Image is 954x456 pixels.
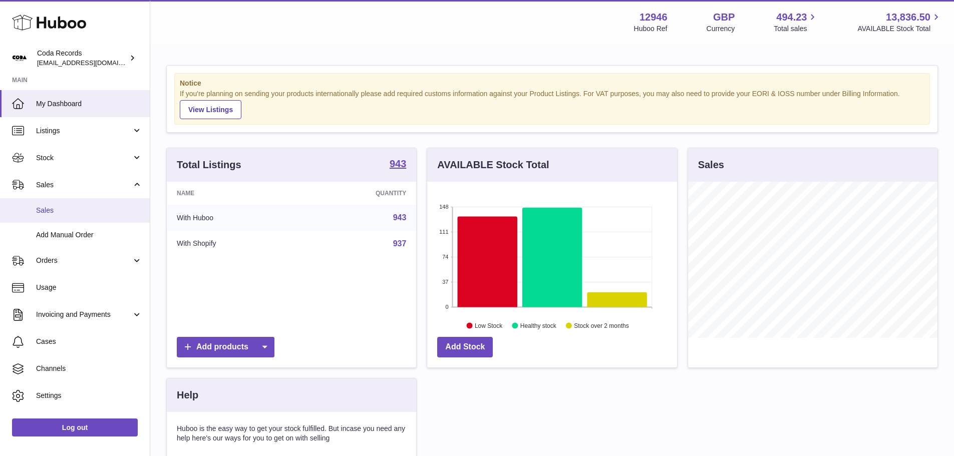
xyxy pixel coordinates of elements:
div: If you're planning on sending your products internationally please add required customs informati... [180,89,924,119]
h3: Sales [698,158,724,172]
a: Log out [12,418,138,436]
text: Healthy stock [520,322,557,329]
img: haz@pcatmedia.com [12,51,27,66]
div: Huboo Ref [634,24,668,34]
span: Sales [36,180,132,190]
span: Orders [36,256,132,265]
span: Invoicing and Payments [36,310,132,319]
span: Sales [36,206,142,215]
text: 74 [443,254,449,260]
span: Stock [36,153,132,163]
text: 0 [446,304,449,310]
span: [EMAIL_ADDRESS][DOMAIN_NAME] [37,59,147,67]
text: Low Stock [475,322,503,329]
span: Cases [36,337,142,346]
span: Settings [36,391,142,400]
a: Add products [177,337,274,357]
td: With Huboo [167,205,301,231]
text: 37 [443,279,449,285]
div: Currency [707,24,735,34]
h3: Total Listings [177,158,241,172]
strong: 12946 [640,11,668,24]
a: 943 [390,159,406,171]
strong: Notice [180,79,924,88]
span: AVAILABLE Stock Total [857,24,942,34]
th: Name [167,182,301,205]
text: 148 [439,204,448,210]
span: Add Manual Order [36,230,142,240]
strong: GBP [713,11,735,24]
span: 13,836.50 [886,11,930,24]
h3: Help [177,388,198,402]
h3: AVAILABLE Stock Total [437,158,549,172]
span: My Dashboard [36,99,142,109]
a: 937 [393,239,407,248]
a: 494.23 Total sales [774,11,818,34]
div: Coda Records [37,49,127,68]
strong: 943 [390,159,406,169]
span: Total sales [774,24,818,34]
a: View Listings [180,100,241,119]
span: 494.23 [776,11,807,24]
th: Quantity [301,182,417,205]
span: Listings [36,126,132,136]
a: Add Stock [437,337,493,357]
span: Usage [36,283,142,292]
text: Stock over 2 months [574,322,629,329]
text: 111 [439,229,448,235]
a: 943 [393,213,407,222]
p: Huboo is the easy way to get your stock fulfilled. But incase you need any help here's our ways f... [177,424,406,443]
td: With Shopify [167,231,301,257]
a: 13,836.50 AVAILABLE Stock Total [857,11,942,34]
span: Channels [36,364,142,373]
